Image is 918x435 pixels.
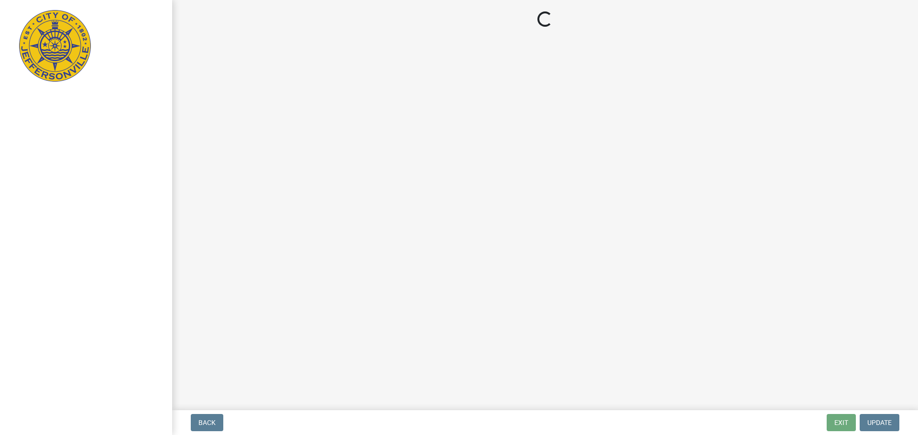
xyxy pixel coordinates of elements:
[827,414,856,431] button: Exit
[867,419,892,426] span: Update
[19,10,91,82] img: City of Jeffersonville, Indiana
[198,419,216,426] span: Back
[191,414,223,431] button: Back
[860,414,899,431] button: Update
